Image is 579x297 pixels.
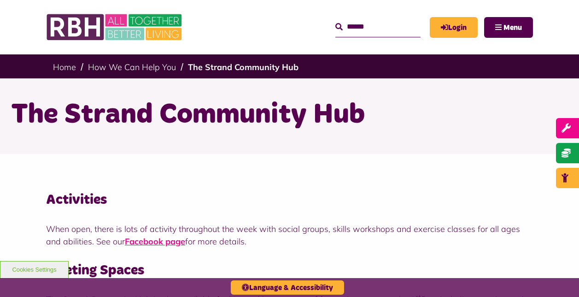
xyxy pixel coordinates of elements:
p: When open, there is lots of activity throughout the week with social groups, skills workshops and... [46,223,533,248]
a: Home [53,62,76,72]
a: Facebook page [125,236,185,247]
a: How We Can Help You [88,62,176,72]
h3: Activities [46,191,533,209]
a: The Strand Community Hub [188,62,298,72]
a: MyRBH [430,17,478,38]
img: RBH [46,9,184,45]
h1: The Strand Community Hub [11,97,568,133]
button: Language & Accessibility [231,280,344,295]
h3: Meeting Spaces [46,261,533,279]
button: Navigation [484,17,533,38]
input: Search [335,17,421,37]
span: Menu [503,24,522,31]
iframe: Netcall Web Assistant for live chat [538,255,579,297]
